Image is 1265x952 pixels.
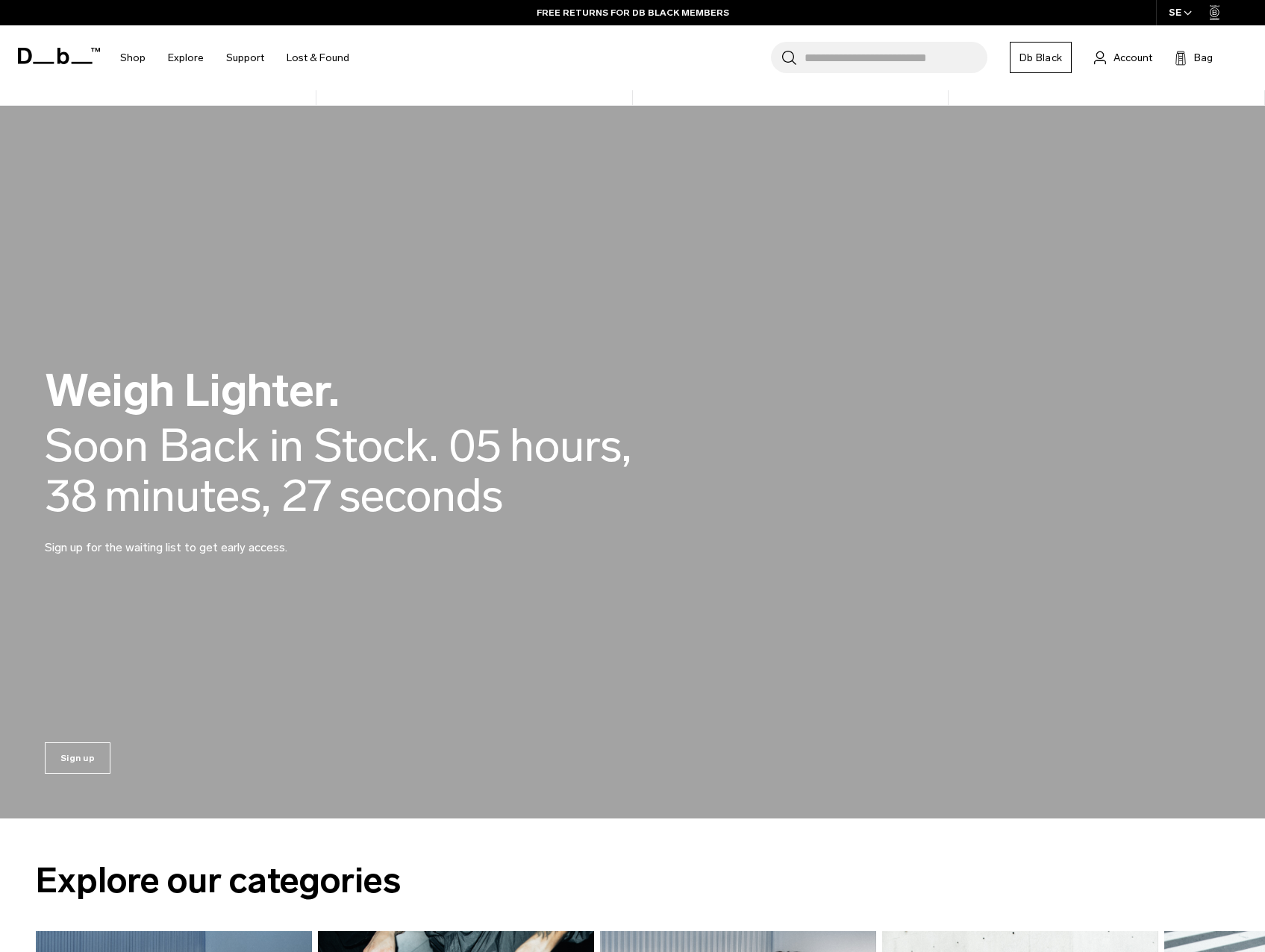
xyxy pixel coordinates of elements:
a: FREE RETURNS FOR DB BLACK MEMBERS [537,6,729,19]
span: hours, [510,421,631,471]
span: Account [1113,50,1152,66]
span: 38 [45,471,97,521]
a: Shop [120,31,146,84]
span: minutes [104,471,271,521]
a: Explore [168,31,204,84]
nav: Main Navigation [109,25,360,90]
button: Bag [1175,48,1213,66]
a: Sign up [45,742,110,774]
div: Soon Back in Stock. [45,421,438,471]
span: 05 [449,421,502,471]
a: Account [1094,48,1152,66]
h2: Explore our categories [36,854,1229,907]
a: Lost & Found [287,31,349,84]
h2: Weigh Lighter. [45,368,716,413]
p: Sign up for the waiting list to get early access. [45,521,403,557]
span: , [261,469,271,523]
a: Db Black [1010,42,1072,73]
span: 27 [282,471,331,521]
span: seconds [339,471,503,521]
a: Support [226,31,264,84]
span: Bag [1194,50,1213,66]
